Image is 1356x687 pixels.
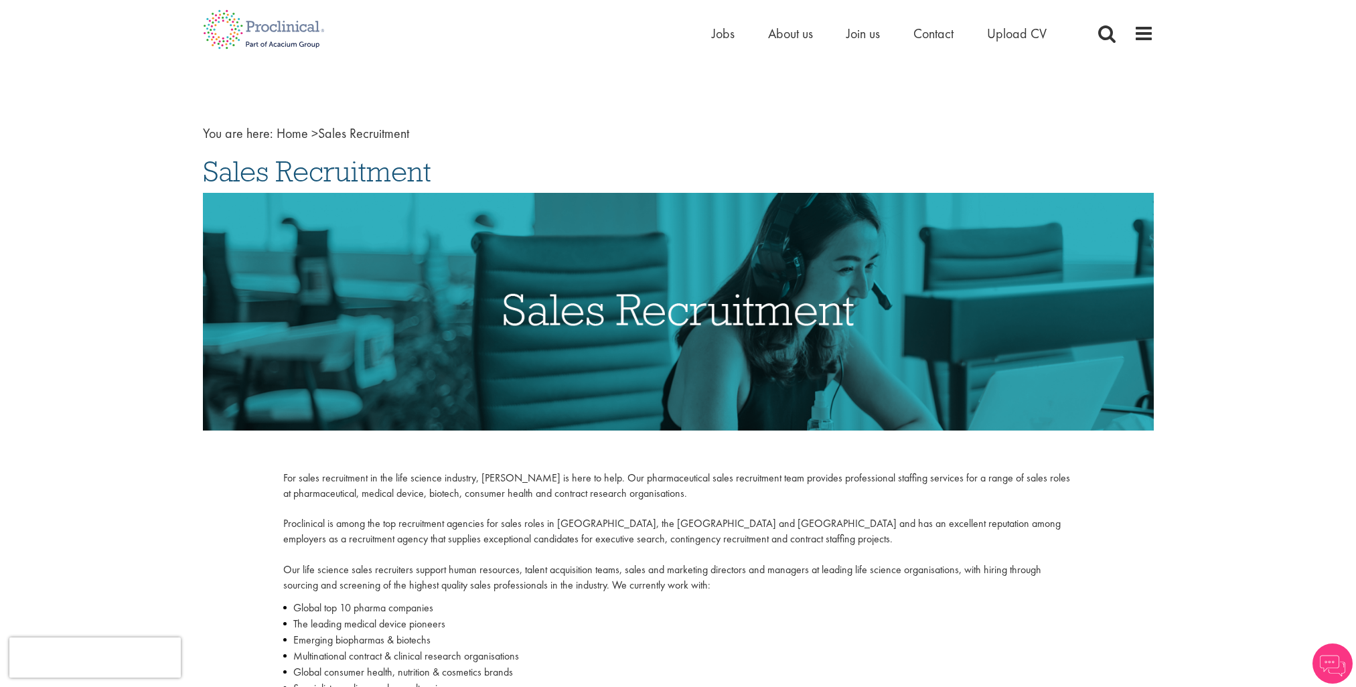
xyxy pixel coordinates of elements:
img: Chatbot [1312,643,1353,684]
li: Global top 10 pharma companies [283,600,1072,616]
li: Multinational contract & clinical research organisations [283,648,1072,664]
span: Sales Recruitment [203,153,431,189]
span: > [311,125,318,142]
p: For sales recruitment in the life science industry, [PERSON_NAME] is here to help. Our pharmaceut... [283,471,1072,593]
a: Jobs [712,25,735,42]
img: Sales Recruitment [203,193,1154,431]
span: You are here: [203,125,273,142]
a: About us [768,25,813,42]
a: breadcrumb link to Home [277,125,308,142]
span: Sales Recruitment [277,125,409,142]
a: Upload CV [987,25,1047,42]
li: Emerging biopharmas & biotechs [283,632,1072,648]
a: Contact [913,25,954,42]
li: Global consumer health, nutrition & cosmetics brands [283,664,1072,680]
iframe: reCAPTCHA [9,637,181,678]
li: The leading medical device pioneers [283,616,1072,632]
a: Join us [846,25,880,42]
